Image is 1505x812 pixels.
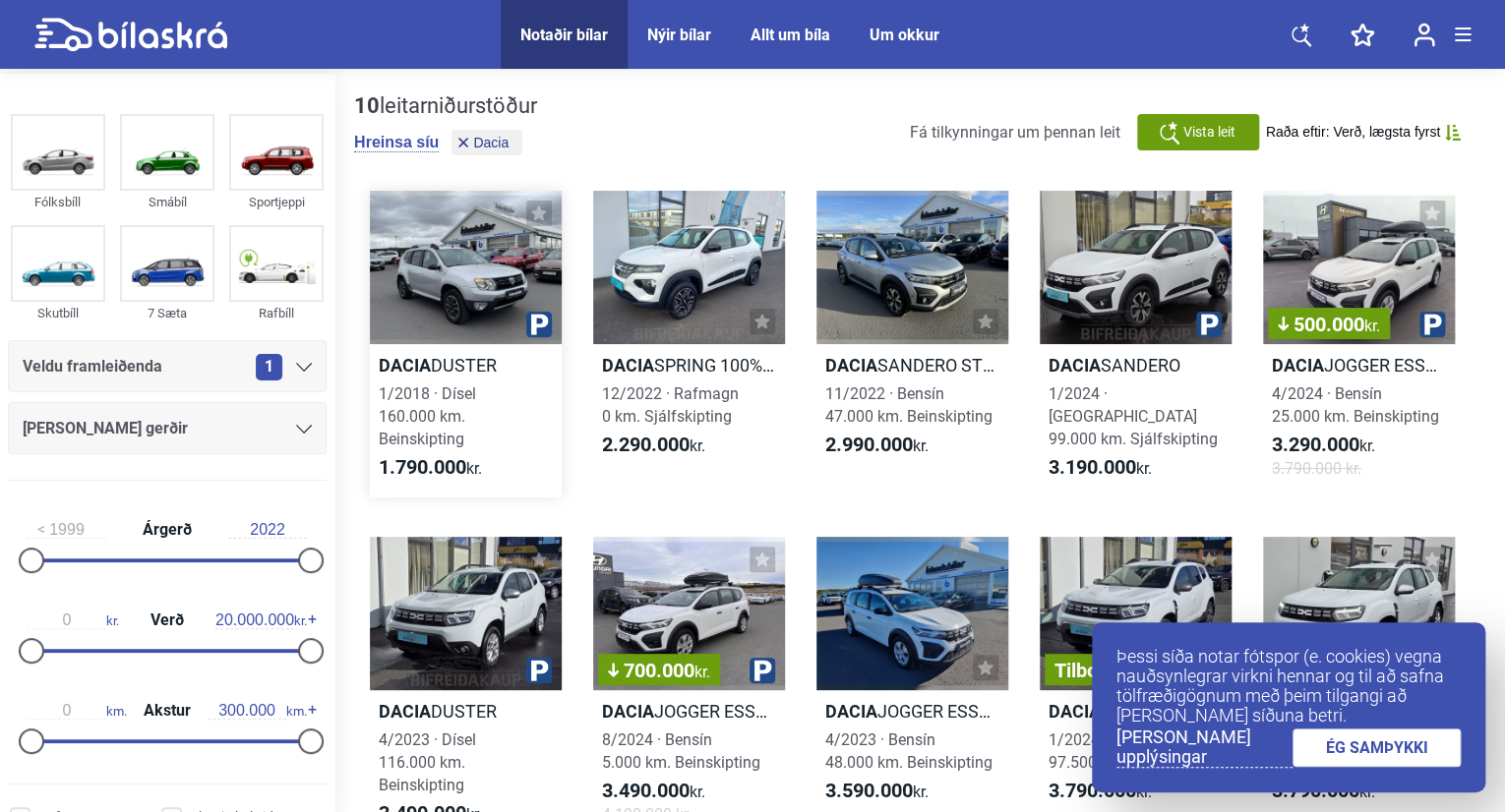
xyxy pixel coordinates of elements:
span: kr. [694,663,710,681]
h2: JOGGER ESSENTIAL [816,700,1008,723]
span: 1/2018 · Dísel 160.000 km. Beinskipting [379,384,476,448]
span: kr. [1364,317,1380,335]
div: Skutbíll [11,302,105,324]
span: 4/2024 · Bensín 25.000 km. Beinskipting [1272,384,1439,426]
b: Dacia [379,701,431,722]
span: Raða eftir: Verð, lægsta fyrst [1266,124,1440,141]
span: 700.000 [608,661,710,680]
b: 3.190.000 [1049,455,1136,479]
span: km. [208,702,307,720]
span: 4/2023 · Bensín 48.000 km. Beinskipting [825,730,993,772]
a: DaciaDUSTER1/2018 · Dísel160.000 km. Beinskipting1.790.000kr. [370,191,562,497]
span: 500.000 [1278,315,1380,334]
b: 1.790.000 [379,455,466,479]
span: 11/2022 · Bensín 47.000 km. Beinskipting [825,384,993,426]
span: kr. [1049,780,1152,803]
a: DaciaSPRING 100% RAFMAGN 230 KM DRÆGNI12/2022 · Rafmagn0 km. Sjálfskipting2.290.000kr. [593,191,785,497]
img: parking.png [526,658,552,683]
img: parking.png [750,658,775,683]
b: 3.490.000 [602,779,690,802]
span: 1 [256,354,282,380]
a: 500.000kr.DaciaJOGGER ESSENTIAL 7 SÆTA4/2024 · Bensín25.000 km. Beinskipting3.290.000kr.3.790.000... [1263,191,1455,497]
h2: DUSTER [370,354,562,377]
span: kr. [1049,456,1152,480]
b: Dacia [379,355,431,376]
a: DaciaSANDERO1/2024 · [GEOGRAPHIC_DATA]99.000 km. Sjálfskipting3.190.000kr. [1040,191,1232,497]
b: 3.790.000 [1049,779,1136,802]
span: kr. [215,611,307,629]
b: Dacia [602,701,654,722]
a: Um okkur [870,26,939,44]
span: kr. [379,456,482,480]
span: Verð [146,612,189,628]
span: kr. [602,434,705,457]
span: 12/2022 · Rafmagn 0 km. Sjálfskipting [602,384,739,426]
button: Raða eftir: Verð, lægsta fyrst [1266,124,1461,141]
b: Dacia [825,701,877,722]
span: kr. [825,434,929,457]
a: Notaðir bílar [520,26,608,44]
b: Dacia [1049,355,1101,376]
span: Akstur [139,703,196,719]
a: ÉG SAMÞYKKI [1293,728,1462,767]
h2: SANDERO STEPWAY EXPRESS [816,354,1008,377]
span: kr. [602,780,705,803]
b: 10 [354,93,380,118]
h2: SPRING 100% RAFMAGN 230 KM DRÆGNI [593,354,785,377]
a: Nýir bílar [647,26,711,44]
span: Árgerð [138,522,197,538]
div: Smábíl [120,191,214,213]
h2: JOGGER ESSENTIAL 7 SÆTA [1263,354,1455,377]
b: Dacia [1272,355,1324,376]
img: user-login.svg [1414,23,1435,47]
img: parking.png [1419,312,1445,337]
span: Tilboð [1054,661,1110,680]
span: kr. [1272,434,1375,457]
h2: SANDERO [1040,354,1232,377]
span: 1/2024 · [GEOGRAPHIC_DATA] 99.000 km. Sjálfskipting [1049,384,1218,448]
span: 8/2024 · Bensín 5.000 km. Beinskipting [602,730,760,772]
div: leitarniðurstöður [354,93,537,119]
span: Fá tilkynningar um þennan leit [910,123,1120,142]
div: Sportjeppi [229,191,324,213]
span: Dacia [473,136,509,149]
div: Fólksbíll [11,191,105,213]
span: 4/2023 · Dísel 116.000 km. Beinskipting [379,730,476,794]
b: 2.290.000 [602,433,690,456]
b: Dacia [602,355,654,376]
span: [PERSON_NAME] gerðir [23,415,188,442]
b: Dacia [825,355,877,376]
a: DaciaSANDERO STEPWAY EXPRESS11/2022 · Bensín47.000 km. Beinskipting2.990.000kr. [816,191,1008,497]
span: 3.790.000 kr. [1272,457,1361,480]
b: 3.290.000 [1272,433,1359,456]
a: Allt um bíla [751,26,830,44]
span: kr. [825,780,929,803]
button: Dacia [451,130,522,155]
div: Rafbíll [229,302,324,324]
a: [PERSON_NAME] upplýsingar [1116,727,1293,768]
b: Dacia [1049,701,1101,722]
span: Vista leit [1183,122,1235,143]
h2: DUSTER [1040,700,1232,723]
span: kr. [28,611,119,629]
span: 1/2024 · Dísel 97.500 km. Beinskipting [1049,730,1216,772]
span: km. [28,702,127,720]
b: 2.990.000 [825,433,913,456]
button: Hreinsa síu [354,133,439,152]
img: parking.png [1196,312,1222,337]
div: 7 Sæta [120,302,214,324]
span: Veldu framleiðenda [23,353,162,380]
h2: JOGGER ESSENTIAL 7 SÆTA [593,700,785,723]
p: Þessi síða notar fótspor (e. cookies) vegna nauðsynlegrar virkni hennar og til að safna tölfræðig... [1116,647,1461,725]
img: parking.png [526,312,552,337]
b: 3.590.000 [825,779,913,802]
h2: DUSTER [370,700,562,723]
